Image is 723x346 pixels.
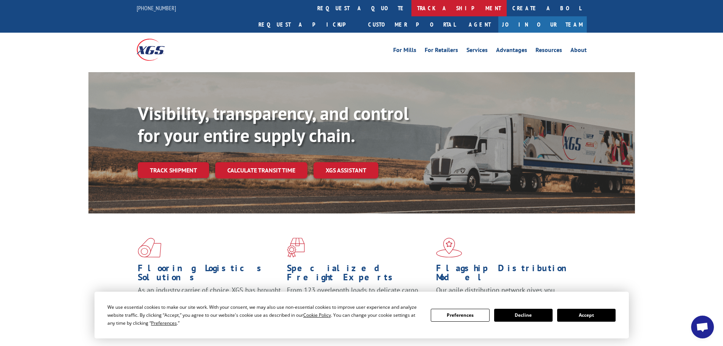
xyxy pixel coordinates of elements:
[303,312,331,318] span: Cookie Policy
[287,264,430,286] h1: Specialized Freight Experts
[151,320,177,326] span: Preferences
[362,16,461,33] a: Customer Portal
[215,162,307,179] a: Calculate transit time
[498,16,587,33] a: Join Our Team
[466,47,488,55] a: Services
[138,286,281,313] span: As an industry carrier of choice, XGS has brought innovation and dedication to flooring logistics...
[494,309,553,322] button: Decline
[313,162,378,179] a: XGS ASSISTANT
[138,101,409,147] b: Visibility, transparency, and control for your entire supply chain.
[691,316,714,338] a: Open chat
[107,303,422,327] div: We use essential cookies to make our site work. With your consent, we may also use non-essential ...
[253,16,362,33] a: Request a pickup
[496,47,527,55] a: Advantages
[393,47,416,55] a: For Mills
[287,238,305,258] img: xgs-icon-focused-on-flooring-red
[436,238,462,258] img: xgs-icon-flagship-distribution-model-red
[436,264,580,286] h1: Flagship Distribution Model
[536,47,562,55] a: Resources
[137,4,176,12] a: [PHONE_NUMBER]
[287,286,430,319] p: From 123 overlength loads to delicate cargo, our experienced staff knows the best way to move you...
[570,47,587,55] a: About
[95,292,629,338] div: Cookie Consent Prompt
[436,286,576,303] span: Our agile distribution network gives you nationwide inventory management on demand.
[138,264,281,286] h1: Flooring Logistics Solutions
[461,16,498,33] a: Agent
[557,309,616,322] button: Accept
[425,47,458,55] a: For Retailers
[138,238,161,258] img: xgs-icon-total-supply-chain-intelligence-red
[138,162,209,178] a: Track shipment
[431,309,489,322] button: Preferences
